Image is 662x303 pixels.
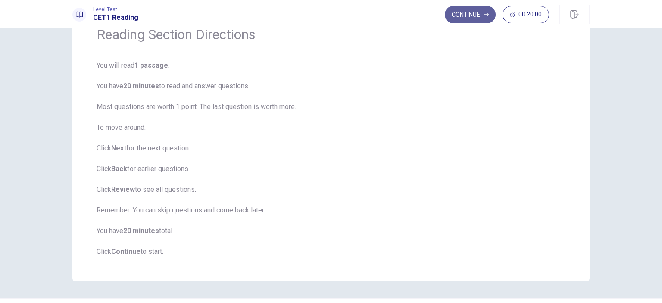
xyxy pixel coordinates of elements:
h1: Reading Section Directions [97,26,565,43]
span: 00:20:00 [518,11,542,18]
b: Next [111,144,126,152]
button: Continue [445,6,496,23]
b: Back [111,165,127,173]
b: 1 passage [134,61,168,69]
span: Level Test [93,6,138,12]
h1: CET1 Reading [93,12,138,23]
b: Continue [111,247,141,256]
button: 00:20:00 [503,6,549,23]
b: 20 minutes [123,227,159,235]
b: Review [111,185,135,194]
b: 20 minutes [123,82,159,90]
span: You will read . You have to read and answer questions. Most questions are worth 1 point. The last... [97,60,565,257]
